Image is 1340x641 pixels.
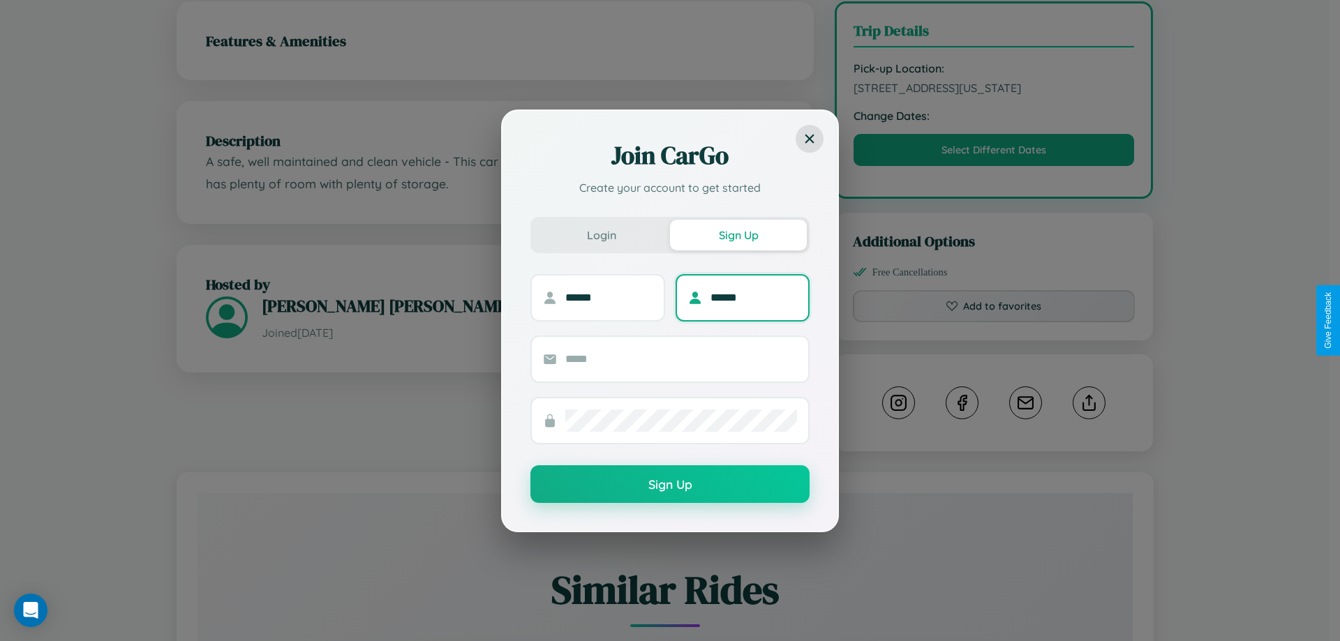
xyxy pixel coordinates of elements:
[670,220,807,250] button: Sign Up
[530,179,810,196] p: Create your account to get started
[14,594,47,627] div: Open Intercom Messenger
[1323,292,1333,349] div: Give Feedback
[530,465,810,503] button: Sign Up
[530,139,810,172] h2: Join CarGo
[533,220,670,250] button: Login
